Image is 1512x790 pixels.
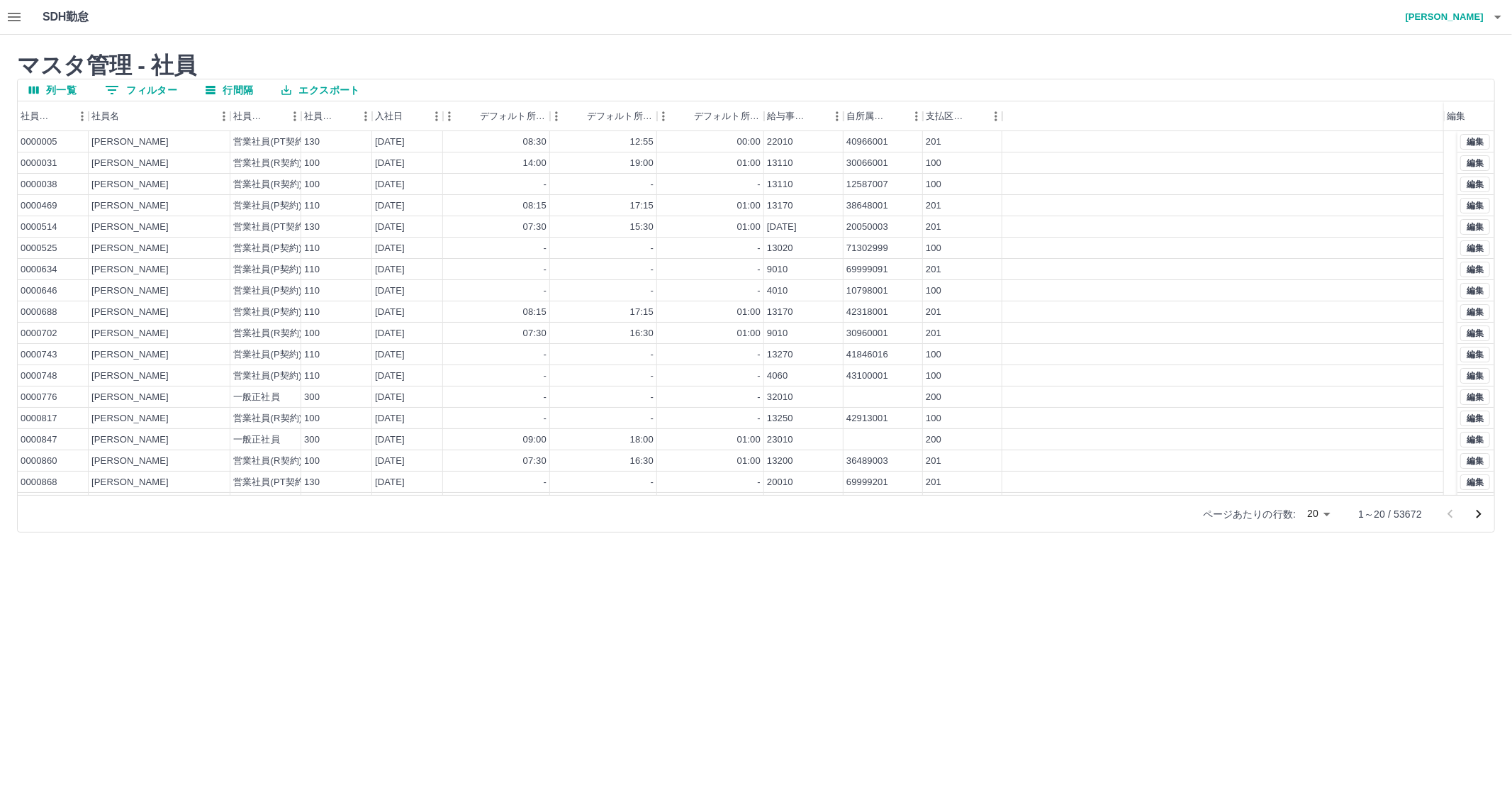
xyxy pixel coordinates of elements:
[764,101,844,131] div: 給与事業所コード
[846,455,888,468] div: 36489003
[846,348,888,362] div: 41846016
[846,306,888,319] div: 42318001
[18,79,88,101] button: 列選択
[767,157,793,170] div: 13110
[767,221,797,234] div: [DATE]
[523,433,547,447] div: 09:00
[926,348,941,362] div: 100
[737,433,761,447] div: 01:00
[21,455,57,468] div: 0000860
[52,106,72,126] button: ソート
[985,106,1007,127] button: メニュー
[630,306,654,319] div: 17:15
[21,178,57,191] div: 0000038
[544,284,547,298] div: -
[767,369,788,383] div: 4060
[213,106,235,127] button: メニュー
[651,178,654,191] div: -
[91,263,169,277] div: [PERSON_NAME]
[94,79,189,101] button: フィルター表示
[304,433,320,447] div: 300
[304,199,320,213] div: 110
[846,178,888,191] div: 12587007
[375,476,405,489] div: [DATE]
[460,106,480,126] button: ソート
[21,284,57,298] div: 0000646
[304,178,320,191] div: 100
[651,391,654,404] div: -
[233,101,264,131] div: 社員区分
[926,476,941,489] div: 201
[21,263,57,277] div: 0000634
[544,476,547,489] div: -
[630,455,654,468] div: 16:30
[767,263,788,277] div: 9010
[233,476,308,489] div: 営業社員(PT契約)
[91,101,119,131] div: 社員名
[21,242,57,255] div: 0000525
[651,263,654,277] div: -
[1460,198,1490,213] button: 編集
[651,242,654,255] div: -
[846,135,888,149] div: 40966001
[1460,368,1490,384] button: 編集
[1460,474,1490,490] button: 編集
[758,412,761,425] div: -
[651,369,654,383] div: -
[1460,240,1490,256] button: 編集
[91,391,169,404] div: [PERSON_NAME]
[523,327,547,340] div: 07:30
[1460,177,1490,192] button: 編集
[1358,507,1422,521] p: 1～20 / 53672
[846,369,888,383] div: 43100001
[767,306,793,319] div: 13170
[375,327,405,340] div: [DATE]
[1460,453,1490,469] button: 編集
[1465,500,1493,528] button: 次のページへ
[767,348,793,362] div: 13270
[375,101,403,131] div: 入社日
[304,476,320,489] div: 130
[1301,504,1335,524] div: 20
[651,284,654,298] div: -
[674,106,694,126] button: ソート
[91,476,169,489] div: [PERSON_NAME]
[523,455,547,468] div: 07:30
[758,178,761,191] div: -
[846,284,888,298] div: 10798001
[375,263,405,277] div: [DATE]
[21,433,57,447] div: 0000847
[21,135,57,149] div: 0000005
[304,348,320,362] div: 110
[846,199,888,213] div: 38648001
[233,199,302,213] div: 営業社員(P契約)
[304,101,335,131] div: 社員区分コード
[21,369,57,383] div: 0000748
[233,327,302,340] div: 営業社員(R契約)
[926,327,941,340] div: 201
[91,306,169,319] div: [PERSON_NAME]
[304,391,320,404] div: 300
[1460,326,1490,341] button: 編集
[375,369,405,383] div: [DATE]
[233,284,302,298] div: 営業社員(P契約)
[758,284,761,298] div: -
[767,178,793,191] div: 13110
[926,369,941,383] div: 100
[21,306,57,319] div: 0000688
[194,79,264,101] button: 行間隔
[233,242,302,255] div: 営業社員(P契約)
[233,221,308,234] div: 営業社員(PT契約)
[1447,101,1465,131] div: 編集
[523,135,547,149] div: 08:30
[567,106,587,126] button: ソート
[767,455,793,468] div: 13200
[926,391,941,404] div: 200
[21,199,57,213] div: 0000469
[926,263,941,277] div: 201
[304,306,320,319] div: 110
[1460,411,1490,426] button: 編集
[91,178,169,191] div: [PERSON_NAME]
[91,157,169,170] div: [PERSON_NAME]
[230,101,301,131] div: 社員区分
